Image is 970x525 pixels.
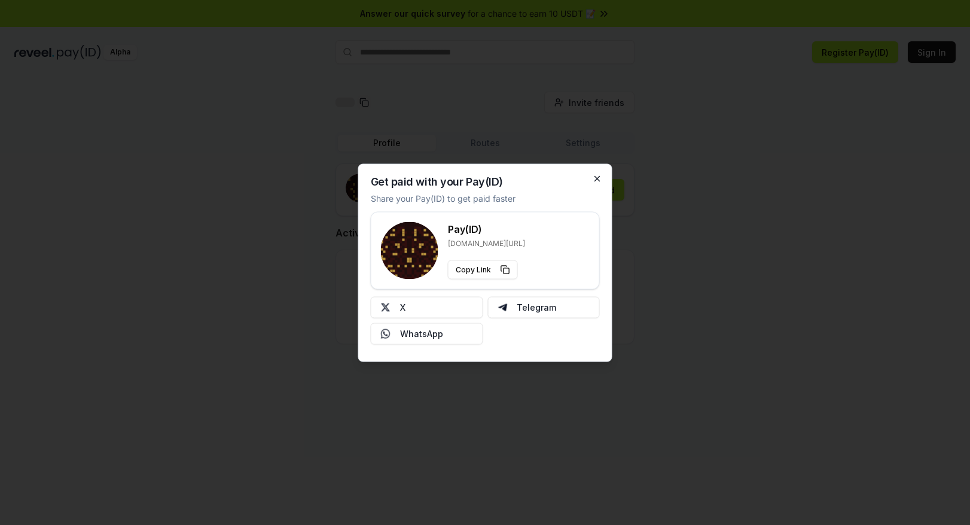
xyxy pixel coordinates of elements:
[448,238,525,248] p: [DOMAIN_NAME][URL]
[371,176,503,187] h2: Get paid with your Pay(ID)
[498,302,507,312] img: Telegram
[381,329,391,338] img: Whatsapp
[487,296,600,318] button: Telegram
[371,323,483,344] button: WhatsApp
[371,296,483,318] button: X
[448,260,518,279] button: Copy Link
[371,192,515,204] p: Share your Pay(ID) to get paid faster
[448,221,525,236] h3: Pay(ID)
[381,302,391,312] img: X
